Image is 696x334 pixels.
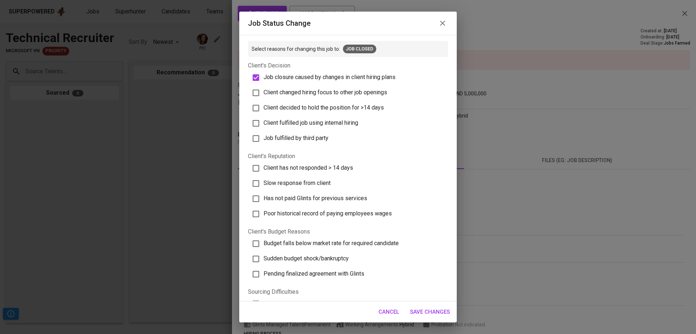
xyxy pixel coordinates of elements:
[264,240,399,247] span: Budget falls below market rate for required candidate
[264,135,328,141] span: Job fulfilled by third party
[264,89,387,96] span: Client changed hiring focus to other job openings
[252,45,340,53] p: Select reasons for changing this job to:
[406,304,454,319] button: Save Changes
[264,180,331,186] span: Slow response from client
[343,46,376,53] span: Job Closed
[248,152,448,161] p: Client's Reputation
[264,210,392,217] span: Poor historical record of paying employees wages
[264,270,364,277] span: Pending finalized agreement with Glints
[248,288,448,296] p: Sourcing Difficulties
[264,300,359,307] span: Remote job location required by client
[374,304,403,319] button: Cancel
[264,164,353,171] span: Client has not responded > 14 days
[264,255,349,262] span: Sudden budget shock/bankruptcy
[410,307,450,317] span: Save Changes
[248,227,448,236] p: Client's Budget Reasons
[264,119,358,126] span: Client fulfilled job using internal hiring
[264,195,367,202] span: Has not paid Glints for previous services
[248,17,311,29] h6: Job status change
[378,307,399,317] span: Cancel
[248,61,448,70] p: Client's Decision
[264,74,395,81] span: Job closure caused by changes in client hiring plans
[264,104,384,111] span: Client decided to hold the position for >14 days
